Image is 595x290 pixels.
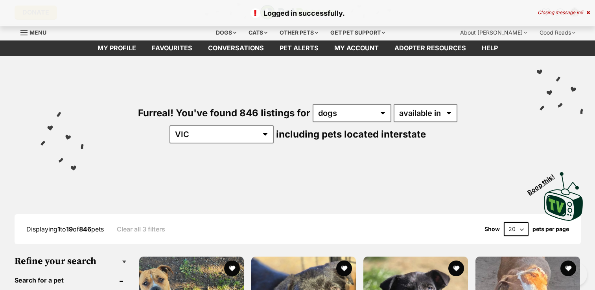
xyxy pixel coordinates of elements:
div: Dogs [210,25,242,40]
strong: 1 [57,225,60,233]
div: Closing message in [538,10,590,15]
span: 5 [580,9,583,15]
a: Menu [20,25,52,39]
h3: Refine your search [15,256,127,267]
div: Other pets [274,25,324,40]
iframe: Help Scout Beacon - Open [546,262,587,286]
span: Menu [29,29,46,36]
header: Search for a pet [15,277,127,284]
p: Logged in successfully. [8,8,587,18]
button: favourite [224,261,240,276]
a: Favourites [144,40,200,56]
button: favourite [560,261,576,276]
span: Displaying to of pets [26,225,104,233]
div: About [PERSON_NAME] [455,25,532,40]
a: Pet alerts [272,40,326,56]
a: Adopter resources [387,40,474,56]
a: My account [326,40,387,56]
button: favourite [448,261,464,276]
a: conversations [200,40,272,56]
div: Cats [243,25,273,40]
strong: 19 [66,225,73,233]
div: Get pet support [325,25,391,40]
span: including pets located interstate [276,128,426,140]
img: PetRescue TV logo [544,172,583,221]
div: Good Reads [534,25,581,40]
span: Boop this! [526,168,562,196]
a: My profile [90,40,144,56]
a: Boop this! [544,165,583,222]
span: Furreal! You've found 846 listings for [138,107,310,119]
button: favourite [336,261,352,276]
a: Clear all 3 filters [117,226,165,233]
a: Help [474,40,506,56]
span: Show [484,226,500,232]
label: pets per page [532,226,569,232]
strong: 846 [79,225,91,233]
